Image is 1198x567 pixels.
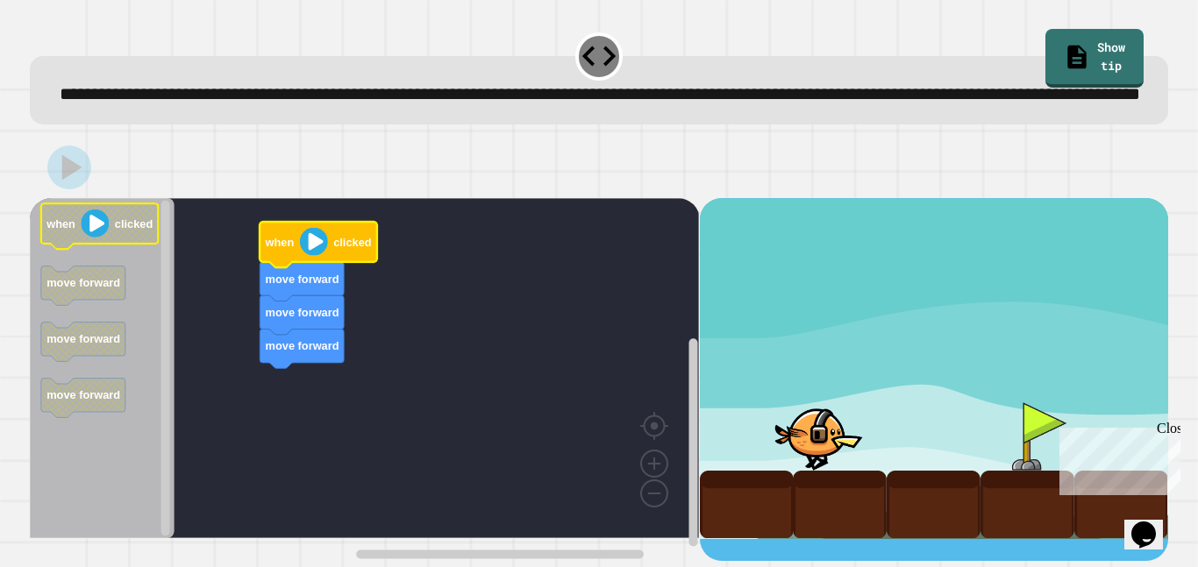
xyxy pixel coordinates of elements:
[7,7,121,111] div: Chat with us now!Close
[46,276,120,289] text: move forward
[46,332,120,345] text: move forward
[1124,497,1180,549] iframe: chat widget
[1045,29,1144,88] a: Show tip
[30,198,699,561] div: Blockly Workspace
[266,339,339,352] text: move forward
[265,236,295,249] text: when
[333,236,371,249] text: clicked
[266,306,339,319] text: move forward
[266,273,339,286] text: move forward
[46,388,120,401] text: move forward
[46,217,75,230] text: when
[115,217,153,230] text: clicked
[1052,421,1180,495] iframe: chat widget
